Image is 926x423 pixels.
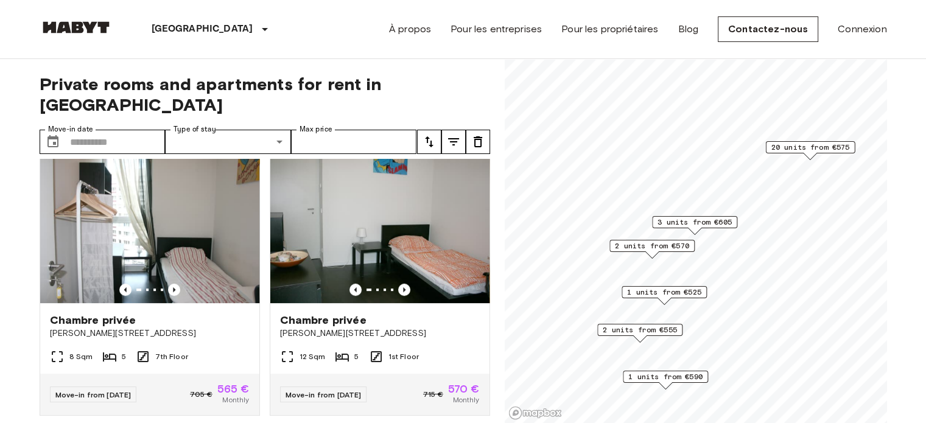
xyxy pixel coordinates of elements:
span: 5 [122,351,126,362]
label: Move-in date [48,124,93,135]
span: Monthly [222,394,249,405]
span: 20 units from €575 [771,142,849,153]
a: Pour les entreprises [451,22,542,37]
a: Blog [678,22,698,37]
div: Map marker [597,324,682,343]
label: Type of stay [174,124,216,135]
div: Map marker [622,286,707,305]
a: Contactez-nous [718,16,818,42]
span: Monthly [452,394,479,405]
span: Chambre privée [50,313,136,327]
span: 1st Floor [388,351,419,362]
span: Private rooms and apartments for rent in [GEOGRAPHIC_DATA] [40,74,490,115]
a: Marketing picture of unit DE-01-302-004-04Previous imagePrevious imageChambre privée[PERSON_NAME]... [270,156,490,416]
div: Map marker [623,371,708,390]
span: Move-in from [DATE] [286,390,362,399]
span: 1 units from €590 [628,371,703,382]
a: Pour les propriétaires [561,22,658,37]
span: 5 [354,351,359,362]
span: 2 units from €570 [615,240,689,251]
span: 12 Sqm [300,351,326,362]
a: Mapbox logo [508,406,562,420]
span: 565 € [217,383,250,394]
span: 7th Floor [155,351,188,362]
button: tune [417,130,441,154]
span: 715 € [423,389,443,400]
label: Max price [300,124,332,135]
button: Choose date [41,130,65,154]
button: Previous image [349,284,362,296]
img: Marketing picture of unit DE-01-302-020-03 [40,157,259,303]
button: Previous image [168,284,180,296]
span: 8 Sqm [69,351,93,362]
button: Previous image [119,284,132,296]
span: [PERSON_NAME][STREET_ADDRESS] [280,327,480,340]
a: Connexion [838,22,886,37]
span: Move-in from [DATE] [55,390,132,399]
span: 570 € [448,383,480,394]
div: Map marker [652,216,737,235]
button: tune [441,130,466,154]
div: Map marker [609,240,695,259]
span: Chambre privée [280,313,367,327]
p: [GEOGRAPHIC_DATA] [152,22,253,37]
button: tune [466,130,490,154]
span: 2 units from €555 [603,324,677,335]
button: Previous image [398,284,410,296]
img: Habyt [40,21,113,33]
a: À propos [389,22,431,37]
img: Marketing picture of unit DE-01-302-004-04 [270,157,489,303]
a: Marketing picture of unit DE-01-302-020-03Previous imagePrevious imageChambre privée[PERSON_NAME]... [40,156,260,416]
span: 1 units from €525 [627,287,701,298]
div: Map marker [765,141,855,160]
span: 3 units from €605 [658,217,732,228]
span: [PERSON_NAME][STREET_ADDRESS] [50,327,250,340]
span: 705 € [190,389,212,400]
